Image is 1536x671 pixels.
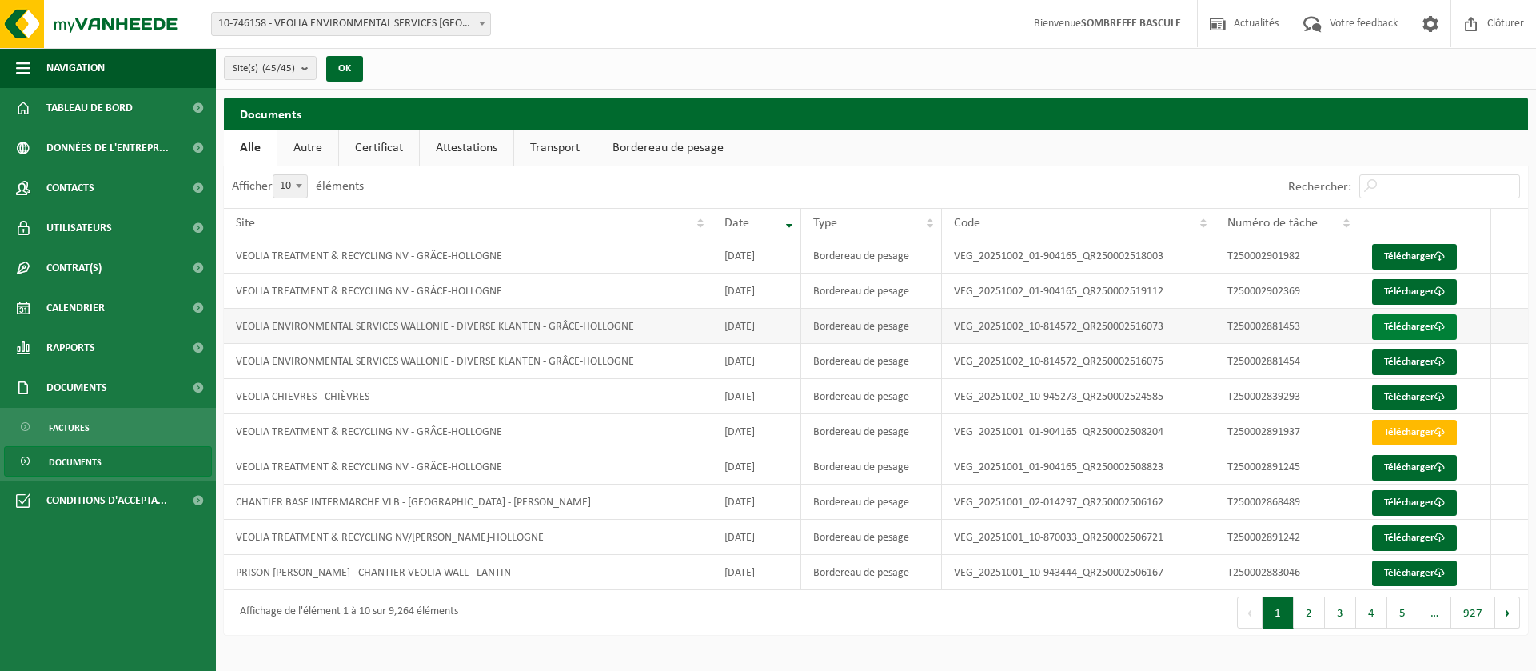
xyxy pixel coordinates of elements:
[1418,597,1451,629] span: …
[232,180,364,193] label: Afficher éléments
[942,309,1216,344] td: VEG_20251002_10-814572_QR250002516073
[224,130,277,166] a: Alle
[712,274,802,309] td: [DATE]
[942,238,1216,274] td: VEG_20251002_01-904165_QR250002518003
[224,449,712,485] td: VEOLIA TREATMENT & RECYCLING NV - GRÂCE-HOLLOGNE
[596,130,740,166] a: Bordereau de pesage
[1372,420,1457,445] a: Télécharger
[1081,18,1181,30] strong: SOMBREFFE BASCULE
[801,309,941,344] td: Bordereau de pesage
[801,555,941,590] td: Bordereau de pesage
[801,379,941,414] td: Bordereau de pesage
[801,274,941,309] td: Bordereau de pesage
[801,344,941,379] td: Bordereau de pesage
[1451,597,1495,629] button: 927
[1372,385,1457,410] a: Télécharger
[224,56,317,80] button: Site(s)(45/45)
[224,520,712,555] td: VEOLIA TREATMENT & RECYCLING NV/[PERSON_NAME]-HOLLOGNE
[1372,561,1457,586] a: Télécharger
[1372,490,1457,516] a: Télécharger
[46,328,95,368] span: Rapports
[1215,520,1358,555] td: T250002891242
[326,56,363,82] button: OK
[801,449,941,485] td: Bordereau de pesage
[233,57,295,81] span: Site(s)
[46,288,105,328] span: Calendrier
[212,13,490,35] span: 10-746158 - VEOLIA ENVIRONMENTAL SERVICES WALLONIE - GRÂCE-HOLLOGNE
[1372,279,1457,305] a: Télécharger
[236,217,255,230] span: Site
[1325,597,1356,629] button: 3
[4,412,212,442] a: Factures
[1215,449,1358,485] td: T250002891245
[224,274,712,309] td: VEOLIA TREATMENT & RECYCLING NV - GRÂCE-HOLLOGNE
[1372,455,1457,481] a: Télécharger
[712,238,802,274] td: [DATE]
[4,446,212,477] a: Documents
[224,238,712,274] td: VEOLIA TREATMENT & RECYCLING NV - GRÂCE-HOLLOGNE
[942,414,1216,449] td: VEG_20251001_01-904165_QR250002508204
[273,174,308,198] span: 10
[1356,597,1387,629] button: 4
[1215,238,1358,274] td: T250002901982
[277,130,338,166] a: Autre
[1387,597,1418,629] button: 5
[46,88,133,128] span: Tableau de bord
[1495,597,1520,629] button: Next
[339,130,419,166] a: Certificat
[1215,274,1358,309] td: T250002902369
[1372,525,1457,551] a: Télécharger
[712,379,802,414] td: [DATE]
[514,130,596,166] a: Transport
[1288,181,1351,194] label: Rechercher:
[224,414,712,449] td: VEOLIA TREATMENT & RECYCLING NV - GRÂCE-HOLLOGNE
[46,128,169,168] span: Données de l'entrepr...
[712,309,802,344] td: [DATE]
[1372,349,1457,375] a: Télécharger
[942,520,1216,555] td: VEG_20251001_10-870033_QR250002506721
[46,168,94,208] span: Contacts
[1227,217,1318,230] span: Numéro de tâche
[801,520,941,555] td: Bordereau de pesage
[712,555,802,590] td: [DATE]
[801,485,941,520] td: Bordereau de pesage
[1215,309,1358,344] td: T250002881453
[813,217,837,230] span: Type
[1215,414,1358,449] td: T250002891937
[942,485,1216,520] td: VEG_20251001_02-014297_QR250002506162
[712,449,802,485] td: [DATE]
[942,274,1216,309] td: VEG_20251002_01-904165_QR250002519112
[1372,314,1457,340] a: Télécharger
[273,175,307,198] span: 10
[46,481,167,521] span: Conditions d'accepta...
[942,449,1216,485] td: VEG_20251001_01-904165_QR250002508823
[49,413,90,443] span: Factures
[420,130,513,166] a: Attestations
[942,555,1216,590] td: VEG_20251001_10-943444_QR250002506167
[1215,379,1358,414] td: T250002839293
[46,48,105,88] span: Navigation
[46,248,102,288] span: Contrat(s)
[1294,597,1325,629] button: 2
[1215,344,1358,379] td: T250002881454
[46,208,112,248] span: Utilisateurs
[942,344,1216,379] td: VEG_20251002_10-814572_QR250002516075
[224,379,712,414] td: VEOLIA CHIEVRES - CHIÈVRES
[801,238,941,274] td: Bordereau de pesage
[942,379,1216,414] td: VEG_20251002_10-945273_QR250002524585
[224,555,712,590] td: PRISON [PERSON_NAME] - CHANTIER VEOLIA WALL - LANTIN
[1215,485,1358,520] td: T250002868489
[724,217,749,230] span: Date
[1237,597,1263,629] button: Previous
[712,414,802,449] td: [DATE]
[224,98,1528,129] h2: Documents
[224,309,712,344] td: VEOLIA ENVIRONMENTAL SERVICES WALLONIE - DIVERSE KLANTEN - GRÂCE-HOLLOGNE
[49,447,102,477] span: Documents
[1215,555,1358,590] td: T250002883046
[801,414,941,449] td: Bordereau de pesage
[1263,597,1294,629] button: 1
[712,344,802,379] td: [DATE]
[1372,244,1457,270] a: Télécharger
[232,598,458,627] div: Affichage de l'élément 1 à 10 sur 9,264 éléments
[46,368,107,408] span: Documents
